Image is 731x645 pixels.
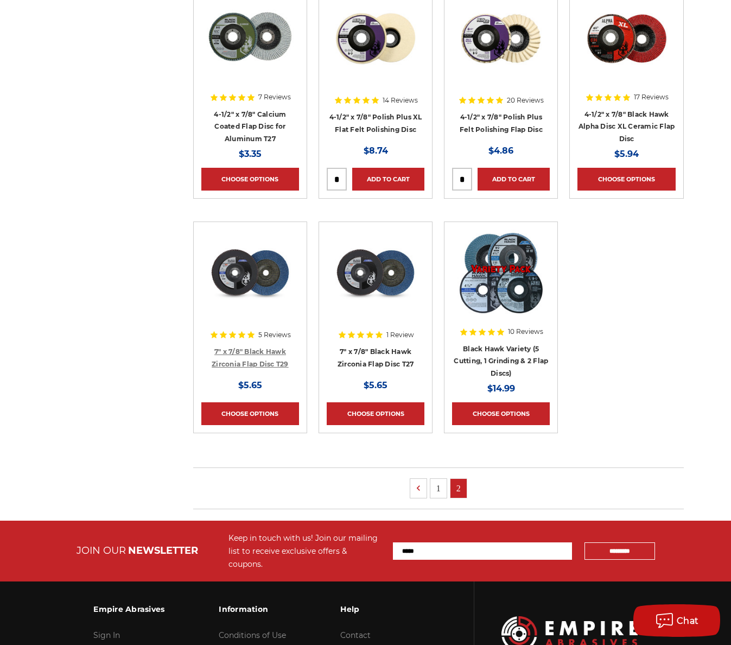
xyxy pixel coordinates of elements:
[457,230,544,317] img: Black Hawk Variety (5 Cutting, 1 Grinding & 2 Flap Discs)
[364,146,388,156] span: $8.74
[340,630,371,640] a: Contact
[577,168,675,191] a: Choose Options
[488,146,513,156] span: $4.86
[228,532,382,571] div: Keep in touch with us! Join our mailing list to receive exclusive offers & coupons.
[364,380,387,390] span: $5.65
[201,402,299,425] a: Choose Options
[430,479,447,498] a: 1
[386,332,414,338] span: 1 Review
[219,598,286,621] h3: Information
[329,113,422,134] a: 4-1/2" x 7/8" Polish Plus XL Flat Felt Polishing Disc
[239,149,262,159] span: $3.35
[327,230,424,327] a: 7 inch Zirconia flap disc
[332,230,419,317] img: 7 inch Zirconia flap disc
[327,402,424,425] a: Choose Options
[450,479,467,498] a: 2
[633,604,720,637] button: Chat
[258,332,291,338] span: 5 Reviews
[478,168,550,191] a: Add to Cart
[338,347,414,368] a: 7" x 7/8" Black Hawk Zirconia Flap Disc T27
[487,383,515,394] span: $14.99
[579,110,675,143] a: 4-1/2" x 7/8" Black Hawk Alpha Disc XL Ceramic Flap Disc
[238,380,262,390] span: $5.65
[460,113,543,134] a: 4-1/2" x 7/8" Polish Plus Felt Polishing Flap Disc
[219,630,286,640] a: Conditions of Use
[340,598,414,621] h3: Help
[128,545,198,557] span: NEWSLETTER
[201,168,299,191] a: Choose Options
[634,94,669,100] span: 17 Reviews
[207,230,294,317] img: 7" x 7/8" Black Hawk Zirconia Flap Disc T29
[214,110,286,143] a: 4-1/2" x 7/8" Calcium Coated Flap Disc for Aluminum T27
[677,616,699,626] span: Chat
[93,598,164,621] h3: Empire Abrasives
[508,328,543,335] span: 10 Reviews
[258,94,291,100] span: 7 Reviews
[352,168,424,191] a: Add to Cart
[77,545,126,557] span: JOIN OUR
[452,230,550,327] a: Black Hawk Variety (5 Cutting, 1 Grinding & 2 Flap Discs)
[454,345,548,377] a: Black Hawk Variety (5 Cutting, 1 Grinding & 2 Flap Discs)
[507,97,544,104] span: 20 Reviews
[614,149,639,159] span: $5.94
[212,347,289,368] a: 7" x 7/8" Black Hawk Zirconia Flap Disc T29
[383,97,418,104] span: 14 Reviews
[452,402,550,425] a: Choose Options
[201,230,299,327] a: 7" x 7/8" Black Hawk Zirconia Flap Disc T29
[93,630,120,640] a: Sign In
